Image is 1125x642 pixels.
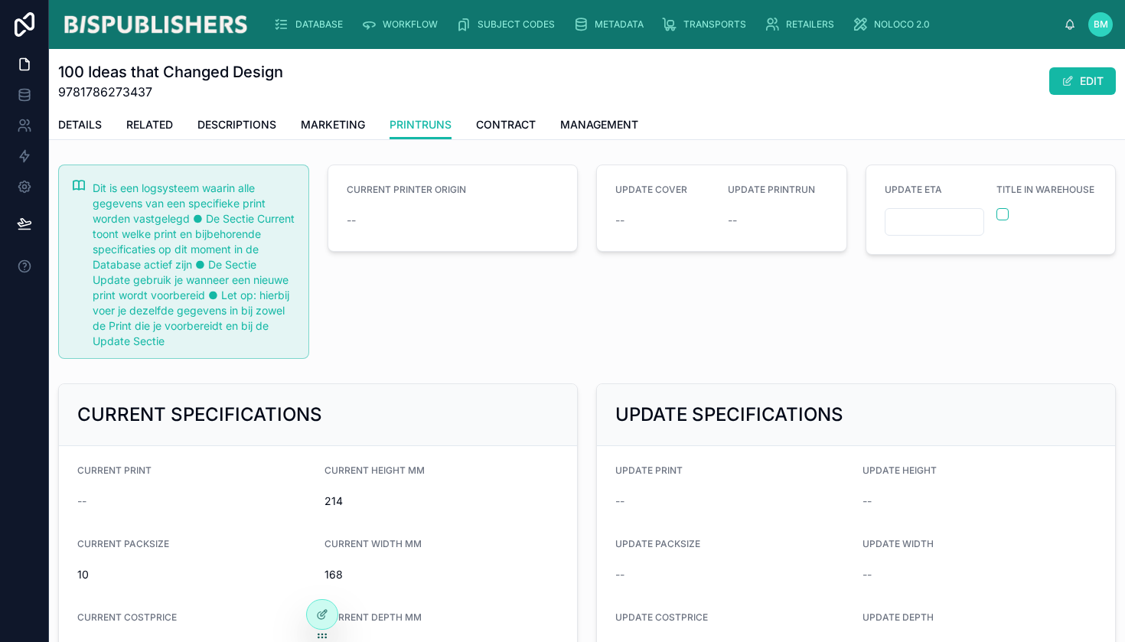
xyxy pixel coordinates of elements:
div: scrollable content [262,8,1064,41]
span: DETAILS [58,117,102,132]
a: RELATED [126,111,173,142]
span: DATABASE [295,18,343,31]
span: UPDATE PRINT [615,464,683,476]
span: CURRENT WIDTH MM [324,538,422,549]
a: PRINTRUNS [390,111,452,140]
span: CURRENT PRINT [77,464,152,476]
h2: UPDATE SPECIFICATIONS [615,402,843,427]
span: RELATED [126,117,173,132]
a: RETAILERS [760,11,845,38]
img: App logo [61,12,249,37]
span: BM [1094,18,1108,31]
span: Dit is een logsysteem waarin alle gegevens van een specifieke print worden vastgelegd ● De Sectie... [93,181,295,347]
a: DETAILS [58,111,102,142]
span: -- [862,494,872,509]
span: 168 [324,567,559,582]
span: -- [615,494,624,509]
span: TRANSPORTS [683,18,746,31]
span: UPDATE DEPTH [862,611,934,623]
h1: 100 Ideas that Changed Design [58,61,283,83]
span: CURRENT HEIGHT MM [324,464,425,476]
span: CURRENT DEPTH MM [324,611,422,623]
span: NOLOCO 2.0 [874,18,930,31]
h2: CURRENT SPECIFICATIONS [77,402,322,427]
span: -- [615,567,624,582]
button: EDIT [1049,67,1116,95]
span: WORKFLOW [383,18,438,31]
span: MARKETING [301,117,365,132]
span: UPDATE HEIGHT [862,464,937,476]
a: MARKETING [301,111,365,142]
span: -- [77,494,86,509]
span: 10 [77,567,312,582]
span: UPDATE PRINTRUN [728,184,815,195]
span: RETAILERS [786,18,834,31]
a: METADATA [569,11,654,38]
a: NOLOCO 2.0 [848,11,941,38]
span: UPDATE COVER [615,184,687,195]
span: -- [347,213,356,228]
a: CONTRACT [476,111,536,142]
span: SUBJECT CODES [478,18,555,31]
span: CURRENT PRINTER ORIGIN [347,184,466,195]
span: -- [862,567,872,582]
span: 214 [324,494,559,509]
div: Dit is een logsysteem waarin alle gegevens van een specifieke print worden vastgelegd ● De Sectie... [93,181,296,349]
span: UPDATE ETA [885,184,942,195]
span: UPDATE WIDTH [862,538,934,549]
span: CURRENT COSTPRICE [77,611,177,623]
span: CURRENT PACKSIZE [77,538,169,549]
span: DESCRIPTIONS [197,117,276,132]
span: 9781786273437 [58,83,283,101]
span: CONTRACT [476,117,536,132]
span: MANAGEMENT [560,117,638,132]
a: TRANSPORTS [657,11,757,38]
span: UPDATE PACKSIZE [615,538,700,549]
a: DATABASE [269,11,354,38]
span: UPDATE COSTPRICE [615,611,708,623]
span: -- [728,213,737,228]
span: METADATA [595,18,644,31]
a: SUBJECT CODES [452,11,566,38]
span: -- [615,213,624,228]
span: PRINTRUNS [390,117,452,132]
a: WORKFLOW [357,11,448,38]
a: DESCRIPTIONS [197,111,276,142]
span: TITLE IN WAREHOUSE [996,184,1094,195]
a: MANAGEMENT [560,111,638,142]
